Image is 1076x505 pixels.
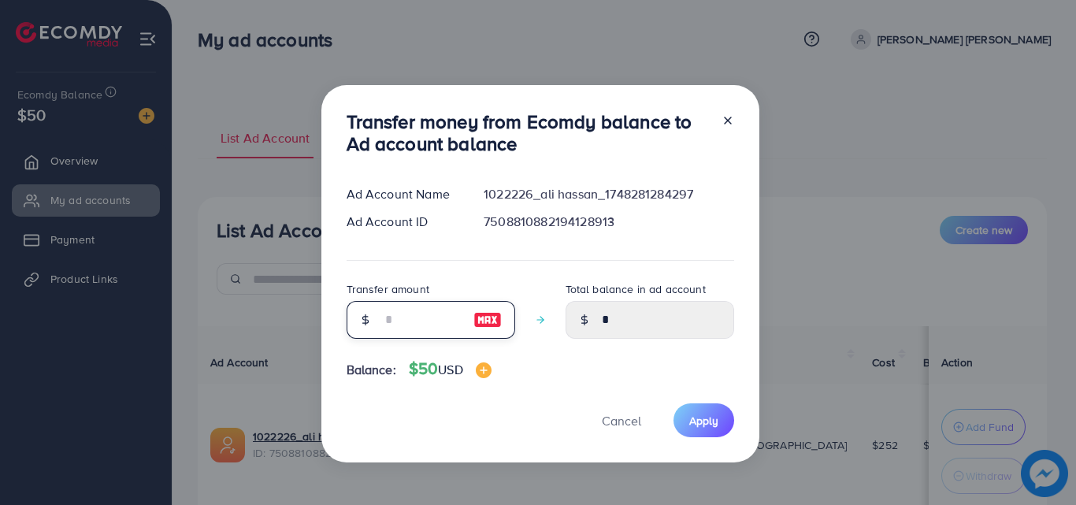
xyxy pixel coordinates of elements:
[334,185,472,203] div: Ad Account Name
[347,110,709,156] h3: Transfer money from Ecomdy balance to Ad account balance
[347,361,396,379] span: Balance:
[334,213,472,231] div: Ad Account ID
[689,413,718,429] span: Apply
[566,281,706,297] label: Total balance in ad account
[347,281,429,297] label: Transfer amount
[476,362,492,378] img: image
[673,403,734,437] button: Apply
[438,361,462,378] span: USD
[471,185,746,203] div: 1022226_ali hassan_1748281284297
[473,310,502,329] img: image
[582,403,661,437] button: Cancel
[471,213,746,231] div: 7508810882194128913
[602,412,641,429] span: Cancel
[409,359,492,379] h4: $50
